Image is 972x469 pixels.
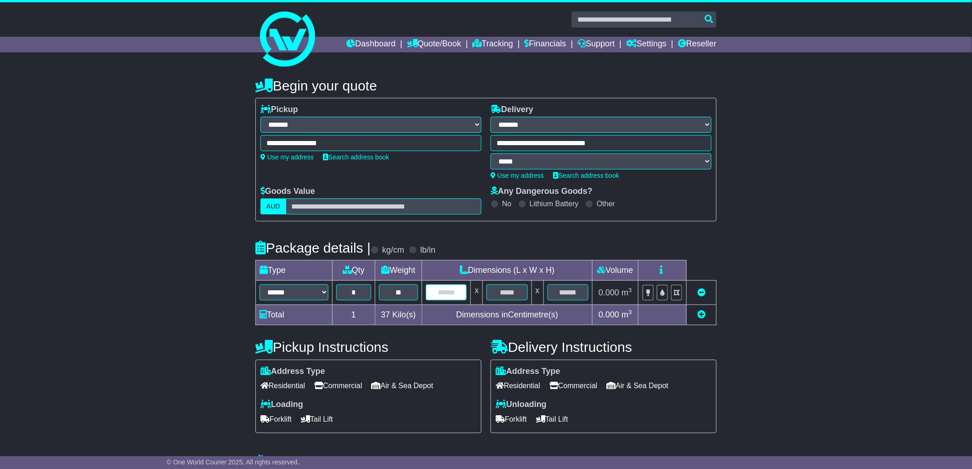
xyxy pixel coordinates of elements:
[314,379,362,393] span: Commercial
[496,367,560,377] label: Address Type
[420,245,435,255] label: lb/in
[496,400,547,410] label: Unloading
[346,37,396,52] a: Dashboard
[260,367,325,377] label: Address Type
[255,454,717,469] h4: Warranty & Insurance
[697,288,706,297] a: Remove this item
[599,288,619,297] span: 0.000
[622,310,632,319] span: m
[381,310,390,319] span: 37
[628,309,632,316] sup: 3
[323,153,389,161] a: Search address book
[256,260,333,281] td: Type
[525,37,566,52] a: Financials
[260,153,314,161] a: Use my address
[697,310,706,319] a: Add new item
[628,287,632,294] sup: 3
[260,105,298,115] label: Pickup
[333,305,375,325] td: 1
[496,379,540,393] span: Residential
[491,186,593,197] label: Any Dangerous Goods?
[260,400,303,410] label: Loading
[375,260,422,281] td: Weight
[626,37,667,52] a: Settings
[260,186,315,197] label: Goods Value
[407,37,461,52] a: Quote/Book
[599,310,619,319] span: 0.000
[491,339,717,355] h4: Delivery Instructions
[607,379,669,393] span: Air & Sea Depot
[256,305,333,325] td: Total
[471,281,483,305] td: x
[622,288,632,297] span: m
[577,37,615,52] a: Support
[553,172,619,179] a: Search address book
[473,37,513,52] a: Tracking
[260,379,305,393] span: Residential
[372,379,434,393] span: Air & Sea Depot
[549,379,597,393] span: Commercial
[592,260,638,281] td: Volume
[530,199,579,208] label: Lithium Battery
[422,260,593,281] td: Dimensions (L x W x H)
[260,198,286,215] label: AUD
[167,458,300,466] span: © One World Courier 2025. All rights reserved.
[255,339,481,355] h4: Pickup Instructions
[333,260,375,281] td: Qty
[422,305,593,325] td: Dimensions in Centimetre(s)
[597,199,615,208] label: Other
[536,412,568,426] span: Tail Lift
[255,78,717,93] h4: Begin your quote
[502,199,511,208] label: No
[496,412,527,426] span: Forklift
[678,37,717,52] a: Reseller
[260,412,292,426] span: Forklift
[255,240,371,255] h4: Package details |
[301,412,333,426] span: Tail Lift
[491,172,544,179] a: Use my address
[382,245,404,255] label: kg/cm
[375,305,422,325] td: Kilo(s)
[531,281,543,305] td: x
[491,105,533,115] label: Delivery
